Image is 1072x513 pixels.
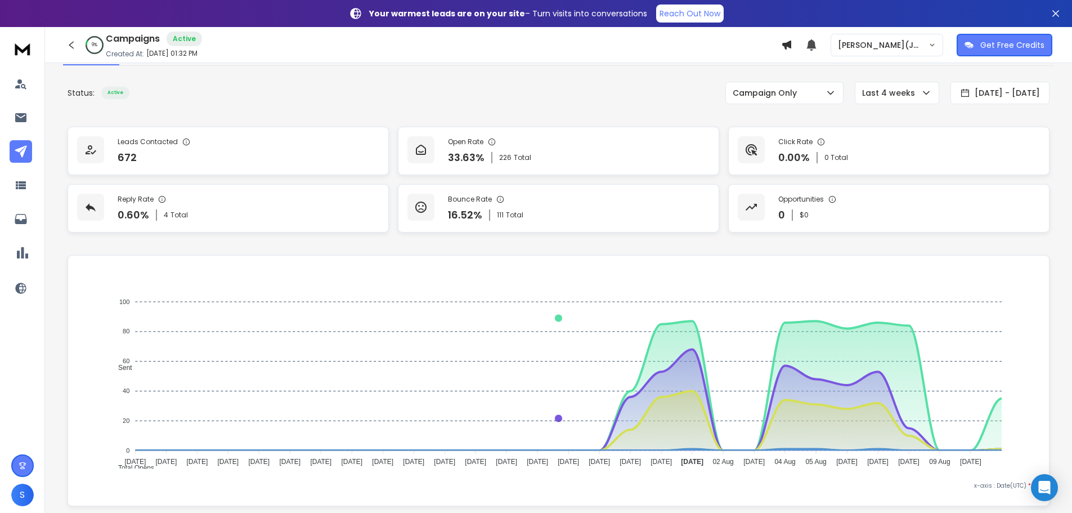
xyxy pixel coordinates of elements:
img: logo [11,38,34,59]
p: Get Free Credits [980,39,1044,51]
p: Open Rate [448,137,483,146]
a: Click Rate0.00%0 Total [728,127,1049,175]
tspan: [DATE] [279,458,300,466]
p: Click Rate [778,137,813,146]
a: Reach Out Now [656,5,724,23]
tspan: [DATE] [217,458,239,466]
tspan: [DATE] [341,458,362,466]
tspan: 02 Aug [712,458,733,466]
p: Opportunities [778,195,824,204]
tspan: [DATE] [465,458,486,466]
tspan: [DATE] [527,458,548,466]
tspan: [DATE] [836,458,858,466]
p: [DATE] 01:32 PM [146,49,198,58]
a: Leads Contacted672 [68,127,389,175]
div: Active [167,32,202,46]
p: Reply Rate [118,195,154,204]
p: 0 Total [824,153,848,162]
button: S [11,484,34,506]
span: Total Opens [110,464,154,472]
tspan: [DATE] [867,458,889,466]
span: 226 [499,153,512,162]
tspan: [DATE] [496,458,517,466]
tspan: 40 [123,387,129,394]
tspan: 04 Aug [774,458,795,466]
tspan: [DATE] [434,458,455,466]
p: 33.63 % [448,150,485,166]
div: Active [101,87,129,99]
p: 0.60 % [118,207,149,223]
p: 672 [118,150,137,166]
tspan: [DATE] [248,458,270,466]
p: 0 [778,207,785,223]
tspan: 80 [123,328,129,335]
p: x-axis : Date(UTC) [86,481,1031,490]
tspan: [DATE] [589,458,610,466]
tspan: [DATE] [558,458,579,466]
span: Total [514,153,531,162]
p: Bounce Rate [448,195,492,204]
span: Total [506,211,523,220]
p: 0.00 % [778,150,810,166]
button: [DATE] - [DATE] [950,82,1049,104]
tspan: [DATE] [898,458,920,466]
tspan: 60 [123,358,129,364]
a: Opportunities0$0 [728,184,1049,233]
tspan: [DATE] [743,458,765,466]
p: 16.52 % [448,207,482,223]
h1: Campaigns [106,32,160,46]
p: Reach Out Now [660,8,720,19]
tspan: [DATE] [681,458,703,466]
p: – Turn visits into conversations [369,8,647,19]
tspan: 05 Aug [805,458,826,466]
p: Campaign Only [733,87,801,99]
p: $ 0 [800,211,809,220]
tspan: 09 Aug [929,458,950,466]
tspan: 100 [119,298,129,305]
p: Status: [68,87,95,99]
tspan: [DATE] [403,458,424,466]
span: 111 [497,211,504,220]
strong: Your warmest leads are on your site [369,8,525,19]
p: Created At: [106,50,144,59]
a: Open Rate33.63%226Total [398,127,719,175]
p: Last 4 weeks [862,87,920,99]
a: Reply Rate0.60%4Total [68,184,389,233]
tspan: [DATE] [651,458,672,466]
tspan: [DATE] [372,458,393,466]
tspan: [DATE] [124,458,146,466]
tspan: 20 [123,417,129,424]
tspan: [DATE] [960,458,981,466]
tspan: [DATE] [186,458,208,466]
div: Open Intercom Messenger [1031,474,1058,501]
button: Get Free Credits [957,34,1052,56]
tspan: [DATE] [620,458,641,466]
a: Bounce Rate16.52%111Total [398,184,719,233]
p: 9 % [92,42,97,48]
tspan: [DATE] [310,458,331,466]
span: Total [171,211,188,220]
tspan: [DATE] [155,458,177,466]
span: 4 [164,211,168,220]
p: [PERSON_NAME](JobOutReach) [838,39,929,51]
span: Sent [110,364,132,372]
p: Leads Contacted [118,137,178,146]
tspan: 0 [126,447,129,454]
